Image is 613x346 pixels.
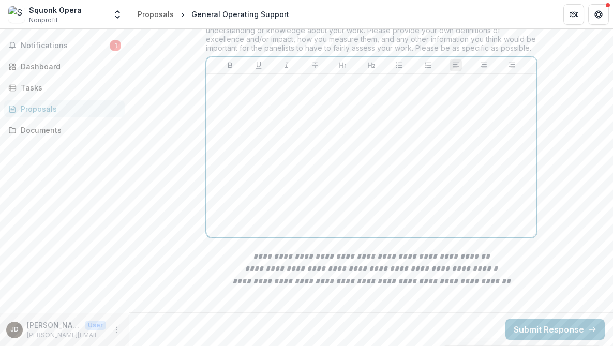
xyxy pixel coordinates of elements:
div: Proposals [21,103,116,114]
button: Align Right [506,59,518,71]
div: Tasks [21,82,116,93]
a: Proposals [4,100,125,117]
div: Jackie Dempsey [10,326,19,333]
span: Nonprofit [29,16,58,25]
div: Proposals [138,9,174,20]
div: Dashboard [21,61,116,72]
button: Bold [224,59,236,71]
a: Documents [4,122,125,139]
p: [PERSON_NAME][EMAIL_ADDRESS][DOMAIN_NAME] [27,330,106,340]
button: Align Left [450,59,462,71]
button: Notifications1 [4,37,125,54]
a: Tasks [4,79,125,96]
p: User [85,321,106,330]
button: More [110,324,123,336]
button: Align Center [478,59,490,71]
div: Squonk Opera [29,5,82,16]
div: We acknowledge that the people reviewing your application are likely to have gaps in understandin... [206,17,537,56]
img: Squonk Opera [8,6,25,23]
button: Submit Response [505,319,605,340]
button: Get Help [588,4,609,25]
button: Italicize [280,59,293,71]
a: Proposals [133,7,178,22]
span: 1 [110,40,121,51]
button: Heading 2 [365,59,378,71]
button: Heading 1 [337,59,349,71]
div: Documents [21,125,116,136]
button: Open entity switcher [110,4,125,25]
button: Ordered List [422,59,434,71]
p: [PERSON_NAME] [27,320,81,330]
button: Strike [309,59,321,71]
button: Underline [252,59,265,71]
button: Partners [563,4,584,25]
a: Dashboard [4,58,125,75]
span: Notifications [21,41,110,50]
div: General Operating Support [191,9,289,20]
nav: breadcrumb [133,7,293,22]
button: Bullet List [393,59,406,71]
